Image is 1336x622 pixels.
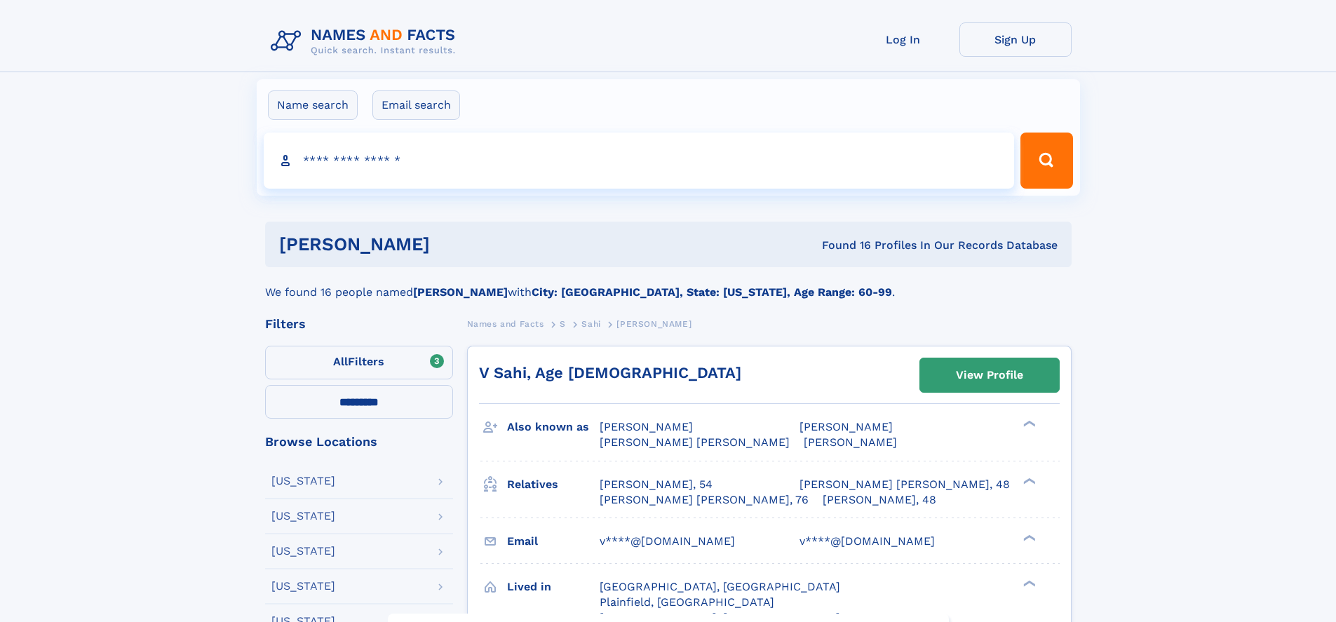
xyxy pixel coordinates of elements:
[507,529,600,553] h3: Email
[507,575,600,599] h3: Lived in
[271,475,335,487] div: [US_STATE]
[1020,579,1037,588] div: ❯
[413,285,508,299] b: [PERSON_NAME]
[507,473,600,496] h3: Relatives
[920,358,1059,392] a: View Profile
[581,315,600,332] a: Sahi
[804,435,897,449] span: [PERSON_NAME]
[626,238,1058,253] div: Found 16 Profiles In Our Records Database
[600,595,774,609] span: Plainfield, [GEOGRAPHIC_DATA]
[1020,419,1037,428] div: ❯
[799,477,1010,492] a: [PERSON_NAME] [PERSON_NAME], 48
[265,346,453,379] label: Filters
[581,319,600,329] span: Sahi
[265,318,453,330] div: Filters
[600,580,840,593] span: [GEOGRAPHIC_DATA], [GEOGRAPHIC_DATA]
[372,90,460,120] label: Email search
[507,415,600,439] h3: Also known as
[271,511,335,522] div: [US_STATE]
[268,90,358,120] label: Name search
[532,285,892,299] b: City: [GEOGRAPHIC_DATA], State: [US_STATE], Age Range: 60-99
[479,364,741,381] a: V Sahi, Age [DEMOGRAPHIC_DATA]
[823,492,936,508] a: [PERSON_NAME], 48
[279,236,626,253] h1: [PERSON_NAME]
[959,22,1072,57] a: Sign Up
[467,315,544,332] a: Names and Facts
[600,420,693,433] span: [PERSON_NAME]
[265,22,467,60] img: Logo Names and Facts
[847,22,959,57] a: Log In
[560,315,566,332] a: S
[1020,533,1037,542] div: ❯
[1020,133,1072,189] button: Search Button
[799,420,893,433] span: [PERSON_NAME]
[265,435,453,448] div: Browse Locations
[600,435,790,449] span: [PERSON_NAME] [PERSON_NAME]
[600,477,713,492] a: [PERSON_NAME], 54
[1020,476,1037,485] div: ❯
[271,581,335,592] div: [US_STATE]
[264,133,1015,189] input: search input
[616,319,691,329] span: [PERSON_NAME]
[560,319,566,329] span: S
[265,267,1072,301] div: We found 16 people named with .
[271,546,335,557] div: [US_STATE]
[956,359,1023,391] div: View Profile
[600,492,809,508] a: [PERSON_NAME] [PERSON_NAME], 76
[333,355,348,368] span: All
